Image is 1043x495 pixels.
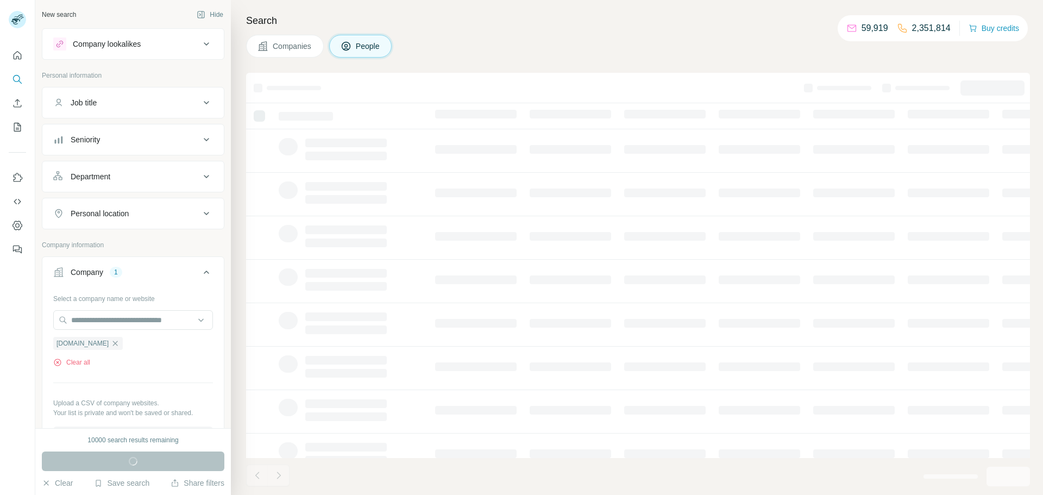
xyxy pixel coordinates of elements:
[42,10,76,20] div: New search
[273,41,312,52] span: Companies
[53,398,213,408] p: Upload a CSV of company websites.
[71,171,110,182] div: Department
[53,427,213,446] button: Upload a list of companies
[42,90,224,116] button: Job title
[9,70,26,89] button: Search
[71,208,129,219] div: Personal location
[71,134,100,145] div: Seniority
[9,216,26,235] button: Dashboard
[356,41,381,52] span: People
[94,478,149,488] button: Save search
[969,21,1019,36] button: Buy credits
[53,408,213,418] p: Your list is private and won't be saved or shared.
[56,339,109,348] span: [DOMAIN_NAME]
[42,127,224,153] button: Seniority
[42,164,224,190] button: Department
[9,46,26,65] button: Quick start
[189,7,231,23] button: Hide
[42,31,224,57] button: Company lookalikes
[9,168,26,187] button: Use Surfe on LinkedIn
[246,13,1030,28] h4: Search
[87,435,178,445] div: 10000 search results remaining
[9,240,26,259] button: Feedback
[912,22,951,35] p: 2,351,814
[42,200,224,227] button: Personal location
[862,22,888,35] p: 59,919
[42,71,224,80] p: Personal information
[71,97,97,108] div: Job title
[171,478,224,488] button: Share filters
[42,478,73,488] button: Clear
[9,93,26,113] button: Enrich CSV
[53,290,213,304] div: Select a company name or website
[53,358,90,367] button: Clear all
[71,267,103,278] div: Company
[9,117,26,137] button: My lists
[73,39,141,49] div: Company lookalikes
[42,240,224,250] p: Company information
[42,259,224,290] button: Company1
[9,192,26,211] button: Use Surfe API
[110,267,122,277] div: 1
